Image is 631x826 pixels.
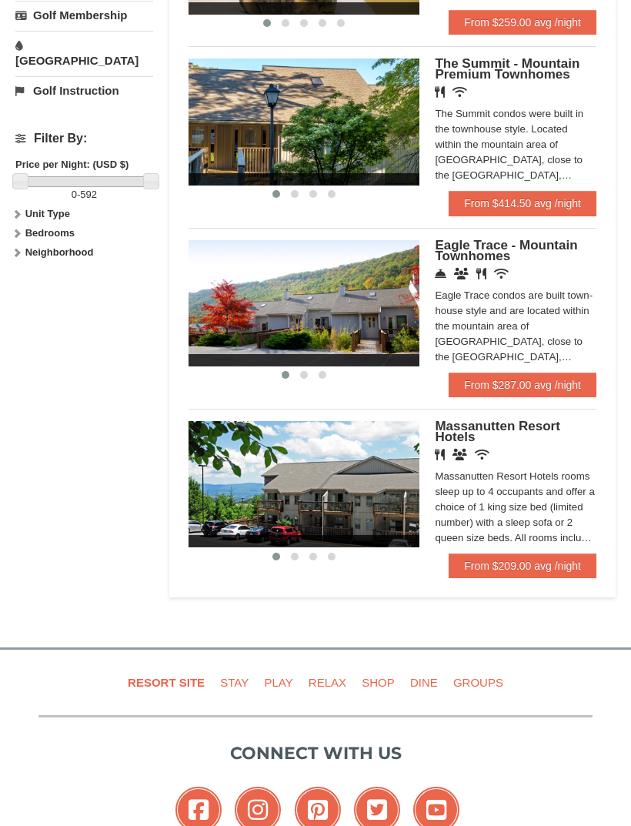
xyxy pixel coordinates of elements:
[447,665,509,700] a: Groups
[435,268,446,279] i: Concierge Desk
[476,268,486,279] i: Restaurant
[435,419,559,444] span: Massanutten Resort Hotels
[80,189,97,200] span: 592
[449,10,596,35] a: From $259.00 avg /night
[38,741,593,766] p: Connect with us
[15,187,153,202] label: -
[435,469,596,546] div: Massanutten Resort Hotels rooms sleep up to 4 occupants and offer a choice of 1 king size bed (li...
[475,449,489,460] i: Wireless Internet (free)
[435,238,577,263] span: Eagle Trace - Mountain Townhomes
[435,449,445,460] i: Restaurant
[25,227,75,239] strong: Bedrooms
[122,665,211,700] a: Resort Site
[454,268,469,279] i: Conference Facilities
[449,553,596,578] a: From $209.00 avg /night
[449,191,596,216] a: From $414.50 avg /night
[449,373,596,397] a: From $287.00 avg /night
[435,288,596,365] div: Eagle Trace condos are built town-house style and are located within the mountain area of [GEOGRA...
[258,665,299,700] a: Play
[452,86,467,98] i: Wireless Internet (free)
[494,268,509,279] i: Wireless Internet (free)
[15,132,153,145] h4: Filter By:
[214,665,255,700] a: Stay
[25,208,70,219] strong: Unit Type
[356,665,401,700] a: Shop
[15,31,153,75] a: [GEOGRAPHIC_DATA]
[15,1,153,29] a: Golf Membership
[404,665,444,700] a: Dine
[15,76,153,105] a: Golf Instruction
[435,56,579,82] span: The Summit - Mountain Premium Townhomes
[435,106,596,183] div: The Summit condos were built in the townhouse style. Located within the mountain area of [GEOGRAP...
[72,189,77,200] span: 0
[15,159,129,170] strong: Price per Night: (USD $)
[452,449,467,460] i: Banquet Facilities
[302,665,352,700] a: Relax
[25,246,94,258] strong: Neighborhood
[435,86,445,98] i: Restaurant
